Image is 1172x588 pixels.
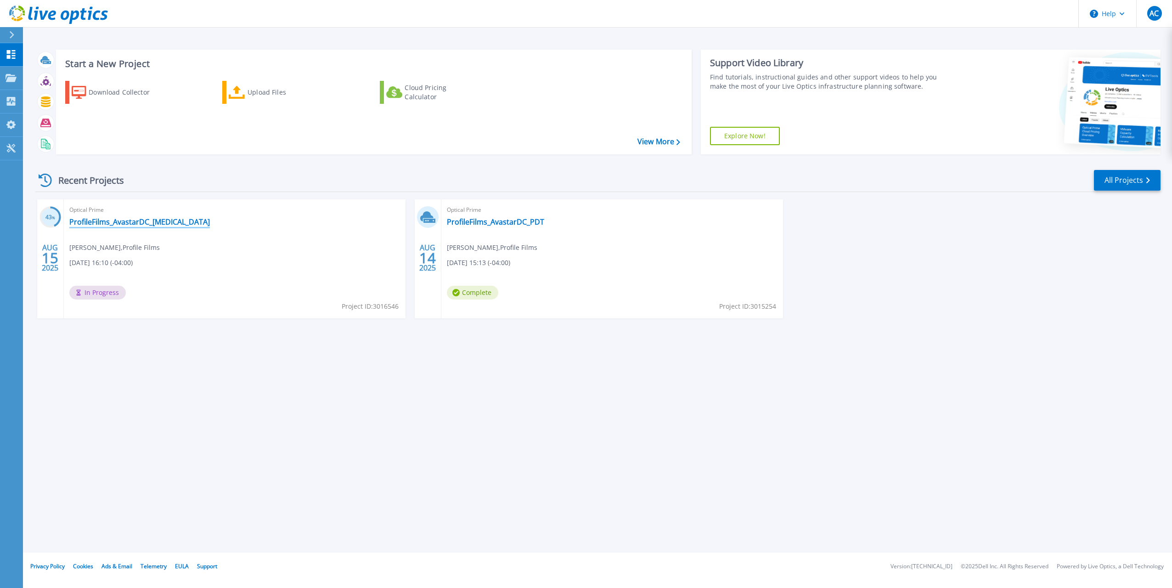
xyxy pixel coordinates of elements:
[419,241,436,275] div: AUG 2025
[961,564,1048,570] li: © 2025 Dell Inc. All Rights Reserved
[222,81,325,104] a: Upload Files
[65,81,168,104] a: Download Collector
[65,59,680,69] h3: Start a New Project
[30,562,65,570] a: Privacy Policy
[380,81,482,104] a: Cloud Pricing Calculator
[710,57,947,69] div: Support Video Library
[447,243,537,253] span: [PERSON_NAME] , Profile Films
[637,137,680,146] a: View More
[101,562,132,570] a: Ads & Email
[447,286,498,300] span: Complete
[447,258,510,268] span: [DATE] 15:13 (-04:00)
[1149,10,1159,17] span: AC
[69,258,133,268] span: [DATE] 16:10 (-04:00)
[197,562,217,570] a: Support
[89,83,162,102] div: Download Collector
[39,212,61,223] h3: 43
[42,254,58,262] span: 15
[1057,564,1164,570] li: Powered by Live Optics, a Dell Technology
[69,217,210,226] a: ProfileFilms_AvastarDC_[MEDICAL_DATA]
[41,241,59,275] div: AUG 2025
[710,73,947,91] div: Find tutorials, instructional guides and other support videos to help you make the most of your L...
[73,562,93,570] a: Cookies
[141,562,167,570] a: Telemetry
[890,564,952,570] li: Version: [TECHNICAL_ID]
[69,205,400,215] span: Optical Prime
[710,127,780,145] a: Explore Now!
[719,301,776,311] span: Project ID: 3015254
[52,215,55,220] span: %
[447,205,778,215] span: Optical Prime
[1094,170,1161,191] a: All Projects
[69,243,160,253] span: [PERSON_NAME] , Profile Films
[405,83,478,102] div: Cloud Pricing Calculator
[35,169,136,192] div: Recent Projects
[342,301,399,311] span: Project ID: 3016546
[69,286,126,300] span: In Progress
[419,254,436,262] span: 14
[248,83,321,102] div: Upload Files
[447,217,544,226] a: ProfileFilms_AvastarDC_PDT
[175,562,189,570] a: EULA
